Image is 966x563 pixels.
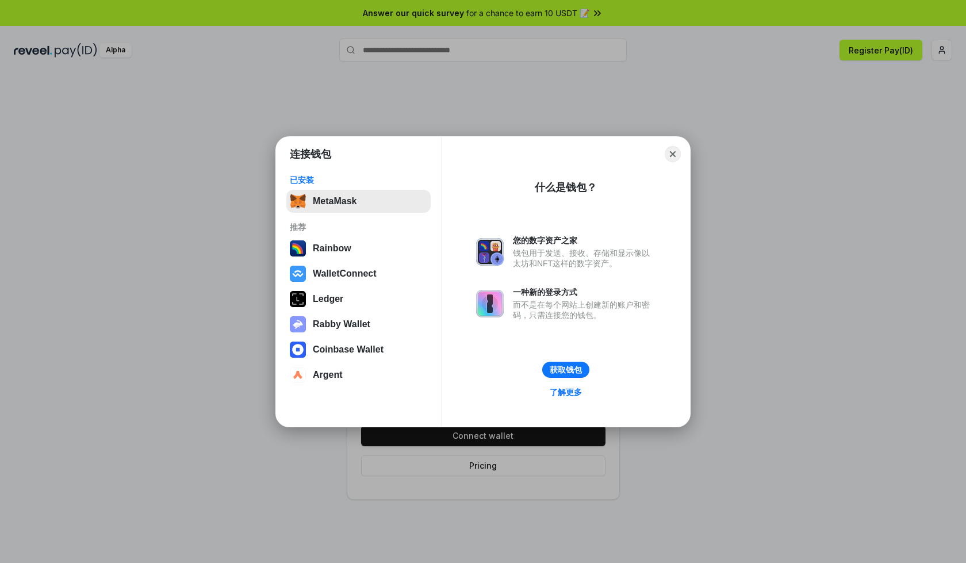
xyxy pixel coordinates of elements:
[286,190,431,213] button: MetaMask
[550,365,582,375] div: 获取钱包
[513,287,655,297] div: 一种新的登录方式
[290,291,306,307] img: svg+xml,%3Csvg%20xmlns%3D%22http%3A%2F%2Fwww.w3.org%2F2000%2Fsvg%22%20width%3D%2228%22%20height%3...
[290,342,306,358] img: svg+xml,%3Csvg%20width%3D%2228%22%20height%3D%2228%22%20viewBox%3D%220%200%2028%2028%22%20fill%3D...
[290,147,331,161] h1: 连接钱包
[543,385,589,400] a: 了解更多
[286,338,431,361] button: Coinbase Wallet
[290,240,306,256] img: svg+xml,%3Csvg%20width%3D%22120%22%20height%3D%22120%22%20viewBox%3D%220%200%20120%20120%22%20fil...
[665,146,681,162] button: Close
[550,387,582,397] div: 了解更多
[290,193,306,209] img: svg+xml,%3Csvg%20fill%3D%22none%22%20height%3D%2233%22%20viewBox%3D%220%200%2035%2033%22%20width%...
[286,262,431,285] button: WalletConnect
[290,222,427,232] div: 推荐
[513,248,655,269] div: 钱包用于发送、接收、存储和显示像以太坊和NFT这样的数字资产。
[542,362,589,378] button: 获取钱包
[313,243,351,254] div: Rainbow
[313,196,356,206] div: MetaMask
[513,235,655,246] div: 您的数字资产之家
[313,370,343,380] div: Argent
[286,288,431,311] button: Ledger
[290,367,306,383] img: svg+xml,%3Csvg%20width%3D%2228%22%20height%3D%2228%22%20viewBox%3D%220%200%2028%2028%22%20fill%3D...
[313,319,370,330] div: Rabby Wallet
[290,175,427,185] div: 已安装
[313,344,384,355] div: Coinbase Wallet
[286,363,431,386] button: Argent
[535,181,597,194] div: 什么是钱包？
[286,313,431,336] button: Rabby Wallet
[286,237,431,260] button: Rainbow
[476,290,504,317] img: svg+xml,%3Csvg%20xmlns%3D%22http%3A%2F%2Fwww.w3.org%2F2000%2Fsvg%22%20fill%3D%22none%22%20viewBox...
[290,316,306,332] img: svg+xml,%3Csvg%20xmlns%3D%22http%3A%2F%2Fwww.w3.org%2F2000%2Fsvg%22%20fill%3D%22none%22%20viewBox...
[513,300,655,320] div: 而不是在每个网站上创建新的账户和密码，只需连接您的钱包。
[476,238,504,266] img: svg+xml,%3Csvg%20xmlns%3D%22http%3A%2F%2Fwww.w3.org%2F2000%2Fsvg%22%20fill%3D%22none%22%20viewBox...
[313,269,377,279] div: WalletConnect
[290,266,306,282] img: svg+xml,%3Csvg%20width%3D%2228%22%20height%3D%2228%22%20viewBox%3D%220%200%2028%2028%22%20fill%3D...
[313,294,343,304] div: Ledger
